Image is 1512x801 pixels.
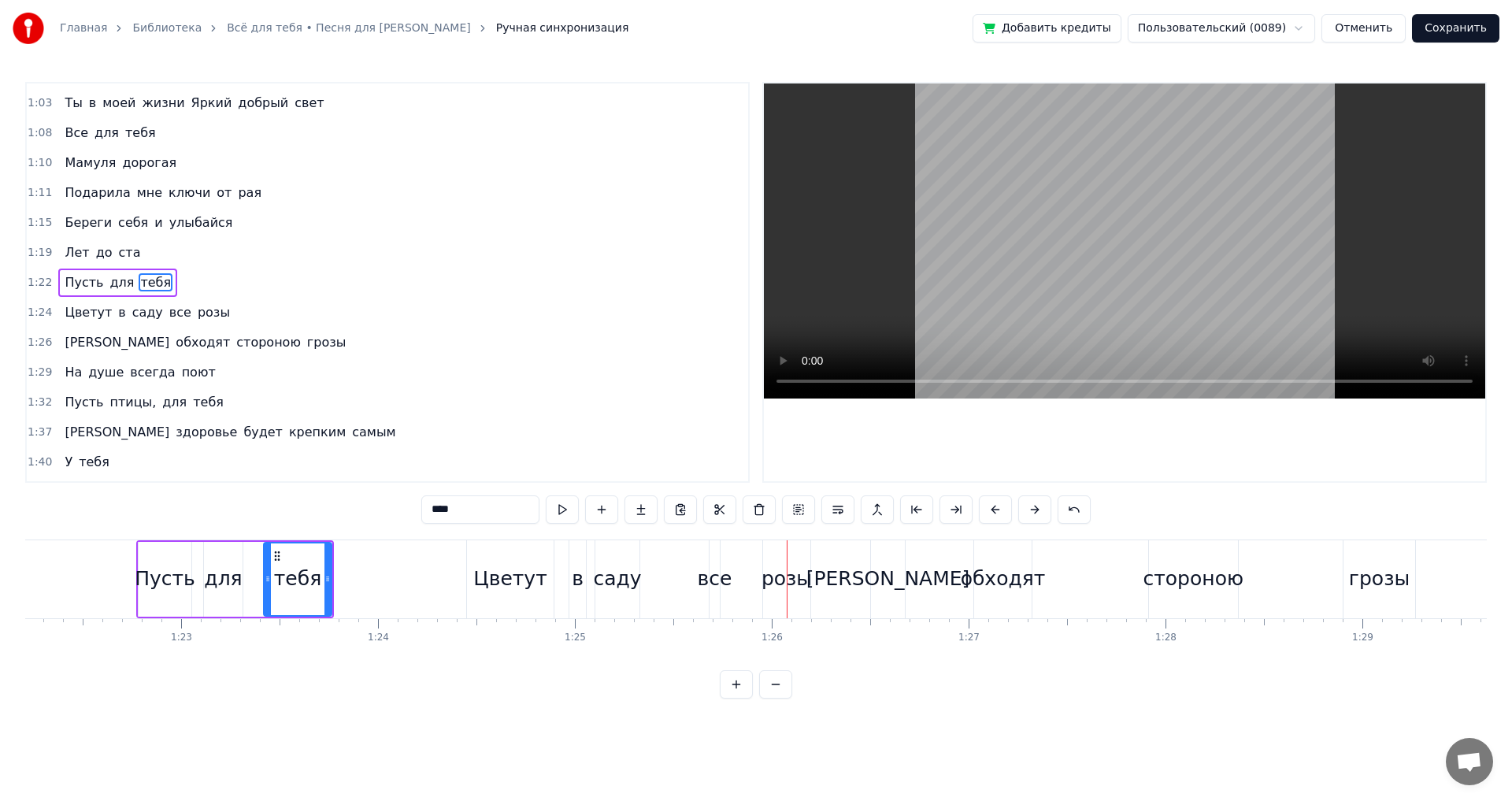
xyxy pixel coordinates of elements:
span: здоровье [174,423,239,441]
span: жизни [140,94,186,112]
div: все [698,564,732,594]
button: Сохранить [1412,14,1499,43]
span: мне [135,184,164,202]
span: в [87,94,98,112]
span: У [63,453,74,471]
span: дорогая [120,154,178,172]
span: свет [293,94,325,112]
div: 1:25 [565,632,586,644]
div: 1:24 [368,632,389,644]
div: 1:28 [1155,632,1177,644]
span: Лет [63,243,91,261]
span: 1:32 [28,395,52,410]
span: грозы [306,333,348,351]
span: Мамуля [63,154,117,172]
span: для [161,393,188,411]
a: Главная [60,20,107,36]
span: самым [350,423,397,441]
div: Пусть [135,564,195,594]
span: 1:24 [28,305,52,321]
span: 1:29 [28,365,52,380]
span: добрый [236,94,290,112]
span: всегда [128,363,176,381]
span: тебя [139,273,172,291]
span: и [153,213,164,232]
span: стороною [235,333,302,351]
span: 1:11 [28,185,52,201]
span: 1:10 [28,155,52,171]
div: розы [762,564,812,594]
span: птицы, [109,393,158,411]
span: себя [117,213,150,232]
div: 1:26 [762,632,783,644]
span: Яркий [190,94,234,112]
span: 1:08 [28,125,52,141]
span: крепким [287,423,347,441]
span: 1:15 [28,215,52,231]
span: 1:37 [28,425,52,440]
span: тебя [191,393,225,411]
span: 1:03 [28,95,52,111]
span: рая [236,184,263,202]
span: в [117,303,127,321]
span: Все [63,124,90,142]
span: На [63,363,83,381]
div: грозы [1349,564,1410,594]
span: 1:40 [28,454,52,470]
div: обходят [961,564,1046,594]
span: моей [101,94,137,112]
span: Подарила [63,184,132,202]
nav: breadcrumb [60,20,628,36]
span: поют [180,363,217,381]
div: 1:27 [958,632,980,644]
span: Ты [63,94,83,112]
span: от [215,184,233,202]
button: Добавить кредиты [973,14,1121,43]
span: для [93,124,120,142]
img: youka [13,13,44,44]
div: [PERSON_NAME] [806,564,970,594]
div: Открытый чат [1446,738,1493,785]
button: Отменить [1321,14,1406,43]
span: Береги [63,213,113,232]
span: тебя [124,124,157,142]
div: стороною [1143,564,1243,594]
span: улыбайся [168,213,235,232]
div: для [204,564,242,594]
span: до [94,243,114,261]
div: тебя [274,564,321,594]
span: 1:19 [28,245,52,261]
span: тебя [77,453,111,471]
span: все [168,303,193,321]
span: 1:26 [28,335,52,350]
span: розы [196,303,232,321]
span: ключи [167,184,212,202]
div: Цветут [473,564,547,594]
span: саду [131,303,165,321]
a: Библиотека [132,20,202,36]
div: 1:29 [1352,632,1373,644]
span: будет [242,423,284,441]
span: ста [117,243,143,261]
span: душе [87,363,125,381]
div: в [572,564,584,594]
a: Всё для тебя • Песня для [PERSON_NAME] [227,20,471,36]
div: саду [593,564,641,594]
span: [PERSON_NAME] [63,423,171,441]
span: Цветут [63,303,113,321]
span: 1:22 [28,275,52,291]
div: 1:23 [171,632,192,644]
span: Ручная синхронизация [496,20,629,36]
span: [PERSON_NAME] [63,333,171,351]
span: для [109,273,136,291]
span: обходят [174,333,232,351]
span: Пусть [63,393,105,411]
span: Пусть [63,273,105,291]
